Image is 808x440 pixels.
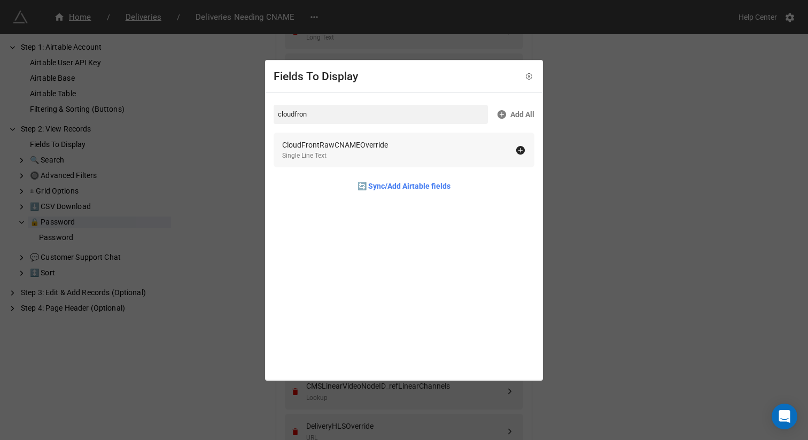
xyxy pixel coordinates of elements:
div: Single Line Text [282,151,388,161]
input: Search... [274,105,488,124]
div: Fields To Display [274,68,358,86]
div: Open Intercom Messenger [772,404,797,429]
a: 🔄 Sync/Add Airtable fields [358,180,450,192]
div: CloudFrontRawCNAMEOverride [282,139,388,151]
